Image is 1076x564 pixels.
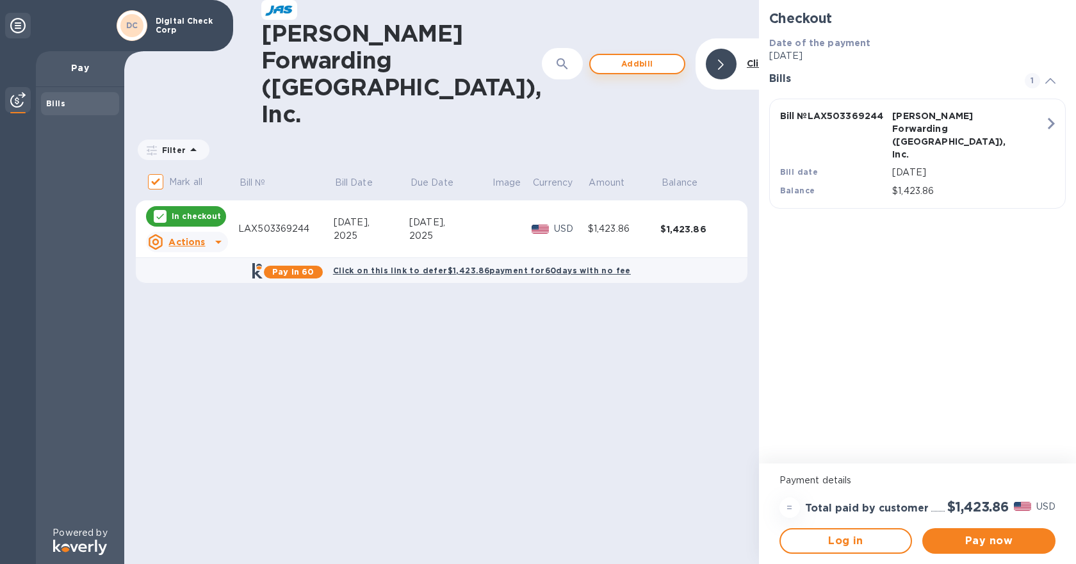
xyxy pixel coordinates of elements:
[780,186,815,195] b: Balance
[126,20,138,30] b: DC
[335,176,373,189] p: Bill Date
[589,54,685,74] button: Addbill
[947,499,1009,515] h2: $1,423.86
[779,497,800,518] div: =
[933,533,1045,549] span: Pay now
[168,237,205,247] u: Actions
[780,167,819,177] b: Bill date
[46,61,114,74] p: Pay
[533,176,573,189] p: Currency
[334,216,409,229] div: [DATE],
[892,109,1000,161] p: [PERSON_NAME] Forwarding ([GEOGRAPHIC_DATA]), Inc.
[46,99,65,108] b: Bills
[589,176,641,189] span: Amount
[769,10,1066,26] h2: Checkout
[662,176,714,189] span: Balance
[779,528,913,554] button: Log in
[532,225,549,234] img: USD
[589,176,624,189] p: Amount
[892,166,1045,179] p: [DATE]
[601,56,674,72] span: Add bill
[333,266,631,275] b: Click on this link to defer $1,423.86 payment for 60 days with no fee
[1014,502,1031,511] img: USD
[791,533,901,549] span: Log in
[240,176,282,189] span: Bill №
[409,229,492,243] div: 2025
[892,184,1045,198] p: $1,423.86
[334,229,409,243] div: 2025
[411,176,453,189] p: Due Date
[238,222,334,236] div: LAX503369244
[169,175,202,189] p: Mark all
[411,176,470,189] span: Due Date
[493,176,521,189] p: Image
[769,38,871,48] b: Date of the payment
[53,540,107,555] img: Logo
[172,211,221,222] p: In checkout
[1025,73,1040,88] span: 1
[780,109,888,122] p: Bill № LAX503369244
[335,176,389,189] span: Bill Date
[805,503,929,515] h3: Total paid by customer
[1036,500,1056,513] p: USD
[769,49,1066,63] p: [DATE]
[157,145,186,156] p: Filter
[554,222,588,236] p: USD
[922,528,1056,554] button: Pay now
[272,267,314,277] b: Pay in 60
[747,58,806,68] b: Click to hide
[662,176,697,189] p: Balance
[660,223,733,236] div: $1,423.86
[779,474,1056,487] p: Payment details
[769,99,1066,209] button: Bill №LAX503369244[PERSON_NAME] Forwarding ([GEOGRAPHIC_DATA]), Inc.Bill date[DATE]Balance$1,423.86
[156,17,220,35] p: Digital Check Corp
[261,20,542,127] h1: [PERSON_NAME] Forwarding ([GEOGRAPHIC_DATA]), Inc.
[53,526,107,540] p: Powered by
[769,73,1009,85] h3: Bills
[588,222,661,236] div: $1,423.86
[409,216,492,229] div: [DATE],
[240,176,266,189] p: Bill №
